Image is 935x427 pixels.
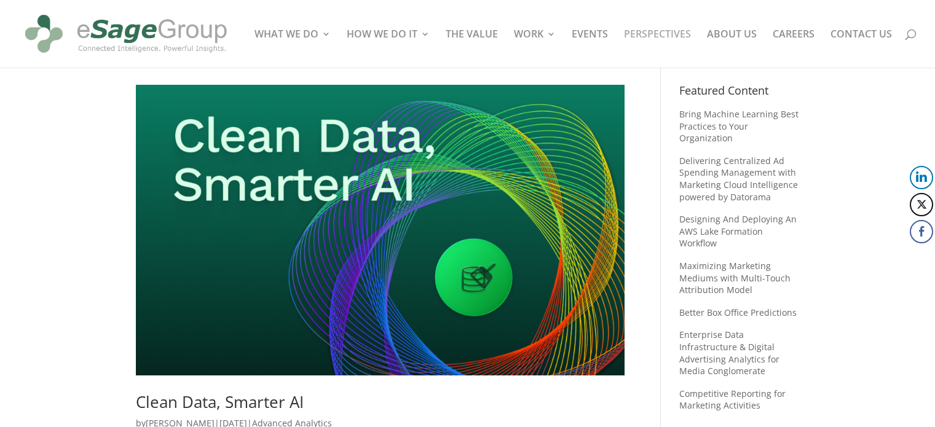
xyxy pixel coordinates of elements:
[679,260,791,296] a: Maximizing Marketing Mediums with Multi-Touch Attribution Model
[679,388,786,412] a: Competitive Reporting for Marketing Activities
[679,85,799,102] h4: Featured Content
[679,108,799,144] a: Bring Machine Learning Best Practices to Your Organization
[624,29,691,68] a: PERSPECTIVES
[254,29,331,68] a: WHAT WE DO
[679,329,779,377] a: Enterprise Data Infrastructure & Digital Advertising Analytics for Media Conglomerate
[910,220,933,243] button: Facebook Share
[830,29,892,68] a: CONTACT US
[773,29,815,68] a: CAREERS
[707,29,757,68] a: ABOUT US
[446,29,498,68] a: THE VALUE
[679,155,798,203] a: Delivering Centralized Ad Spending Management with Marketing Cloud Intelligence powered by Datorama
[347,29,430,68] a: HOW WE DO IT
[910,166,933,189] button: LinkedIn Share
[679,213,797,249] a: Designing And Deploying An AWS Lake Formation Workflow
[910,193,933,216] button: Twitter Share
[136,85,625,375] img: Clean Data, Smarter AI
[572,29,608,68] a: EVENTS
[136,391,304,413] a: Clean Data, Smarter AI
[21,5,231,63] img: eSage Group
[679,307,797,318] a: Better Box Office Predictions
[514,29,556,68] a: WORK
